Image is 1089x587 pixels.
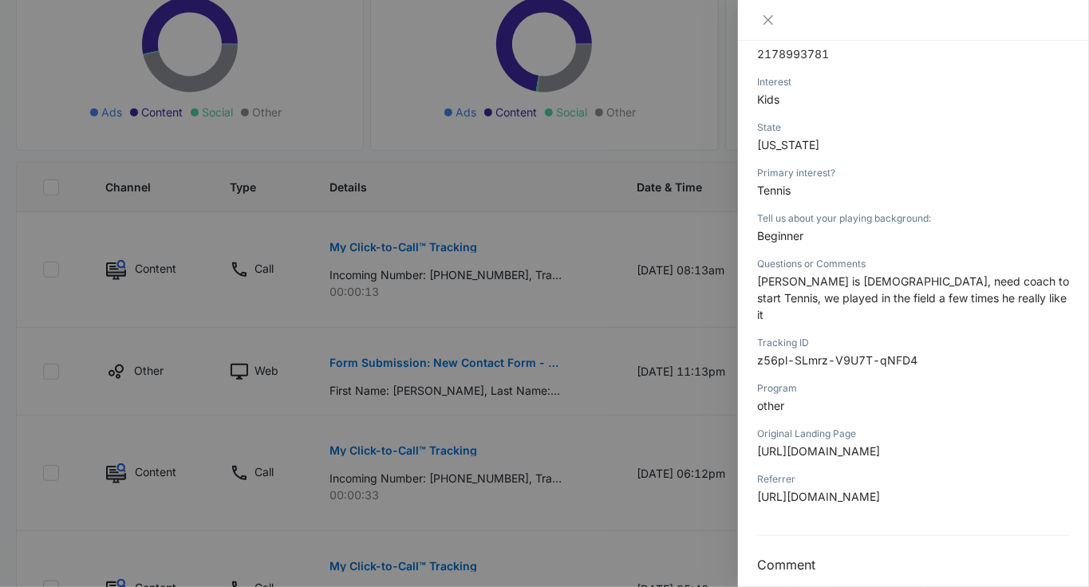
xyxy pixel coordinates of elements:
[757,427,1070,441] div: Original Landing Page
[762,14,775,26] span: close
[757,120,1070,135] div: State
[757,353,917,367] span: z56pl-SLmrz-V9U7T-qNFD4
[757,274,1069,321] span: [PERSON_NAME] is [DEMOGRAPHIC_DATA], need coach to start Tennis, we played in the field a few tim...
[757,381,1070,396] div: Program
[757,47,829,61] span: 2178993781
[757,138,819,152] span: [US_STATE]
[757,211,1070,226] div: Tell us about your playing background:
[757,166,1070,180] div: Primary interest?
[757,472,1070,487] div: Referrer
[757,336,1070,350] div: Tracking ID
[757,93,779,106] span: Kids
[757,13,779,27] button: Close
[757,555,1070,574] h3: Comment
[757,399,784,412] span: other
[757,490,880,503] span: [URL][DOMAIN_NAME]
[757,75,1070,89] div: Interest
[757,257,1070,271] div: Questions or Comments
[757,229,803,242] span: Beginner
[757,444,880,458] span: [URL][DOMAIN_NAME]
[757,183,791,197] span: Tennis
